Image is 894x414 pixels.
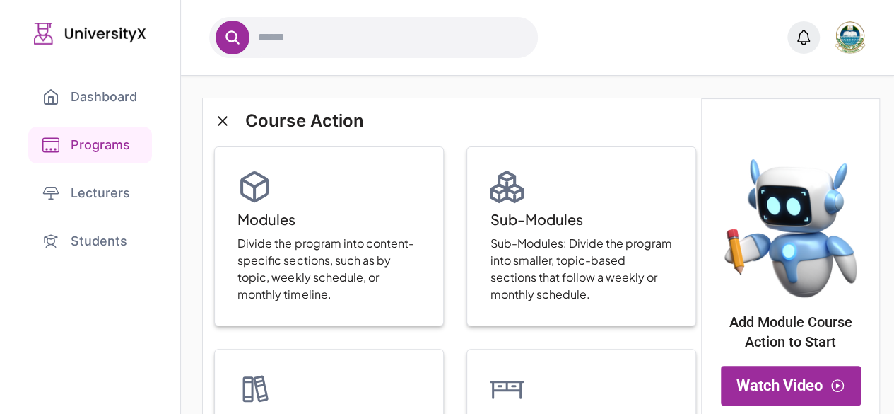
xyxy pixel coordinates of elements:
p: Sub-Modules [490,209,582,229]
p: Add Module Course Action to Start [724,312,857,352]
a: Students [28,223,152,260]
a: Lecturers [28,175,152,212]
p: Sub-Modules: Divide the program into smaller, topic-based sections that follow a weekly or monthl... [490,235,673,303]
a: Programs [28,127,152,163]
a: Dashboard [28,79,151,115]
p: Divide the program into content-specific sections, such as by topic, weekly schedule, or monthly ... [237,235,420,303]
p: Modules [237,209,295,229]
img: UniversityX [34,23,146,45]
h2: Course Action [214,110,696,132]
button: Watch Video [721,366,861,406]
